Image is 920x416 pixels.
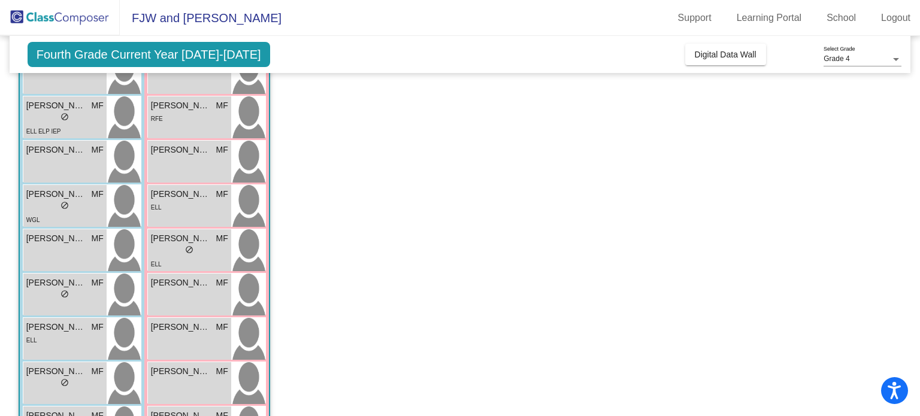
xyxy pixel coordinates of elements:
[216,99,228,112] span: MF
[26,337,37,344] span: ELL
[695,50,756,59] span: Digital Data Wall
[151,204,162,211] span: ELL
[151,261,162,268] span: ELL
[216,365,228,378] span: MF
[151,99,211,112] span: [PERSON_NAME]
[26,217,40,223] span: WGL
[727,8,812,28] a: Learning Portal
[216,321,228,333] span: MF
[60,113,69,121] span: do_not_disturb_alt
[668,8,721,28] a: Support
[60,290,69,298] span: do_not_disturb_alt
[817,8,865,28] a: School
[26,232,86,245] span: [PERSON_NAME]
[26,99,86,112] span: [PERSON_NAME]
[92,188,104,201] span: MF
[685,44,766,65] button: Digital Data Wall
[26,277,86,289] span: [PERSON_NAME]
[60,378,69,387] span: do_not_disturb_alt
[120,8,282,28] span: FJW and [PERSON_NAME]
[216,188,228,201] span: MF
[92,321,104,333] span: MF
[216,144,228,156] span: MF
[26,144,86,156] span: [PERSON_NAME]
[26,321,86,333] span: [PERSON_NAME]
[92,232,104,245] span: MF
[151,144,211,156] span: [PERSON_NAME]
[26,188,86,201] span: [PERSON_NAME]
[151,321,211,333] span: [PERSON_NAME]
[151,188,211,201] span: [PERSON_NAME]
[216,277,228,289] span: MF
[151,277,211,289] span: [PERSON_NAME]
[92,99,104,112] span: MF
[92,365,104,378] span: MF
[151,232,211,245] span: [PERSON_NAME]
[185,245,193,254] span: do_not_disturb_alt
[824,54,849,63] span: Grade 4
[871,8,920,28] a: Logout
[151,116,163,122] span: RFE
[216,232,228,245] span: MF
[60,201,69,209] span: do_not_disturb_alt
[151,365,211,378] span: [PERSON_NAME]
[28,42,270,67] span: Fourth Grade Current Year [DATE]-[DATE]
[92,277,104,289] span: MF
[26,128,61,135] span: ELL ELP IEP
[92,144,104,156] span: MF
[26,365,86,378] span: [PERSON_NAME]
